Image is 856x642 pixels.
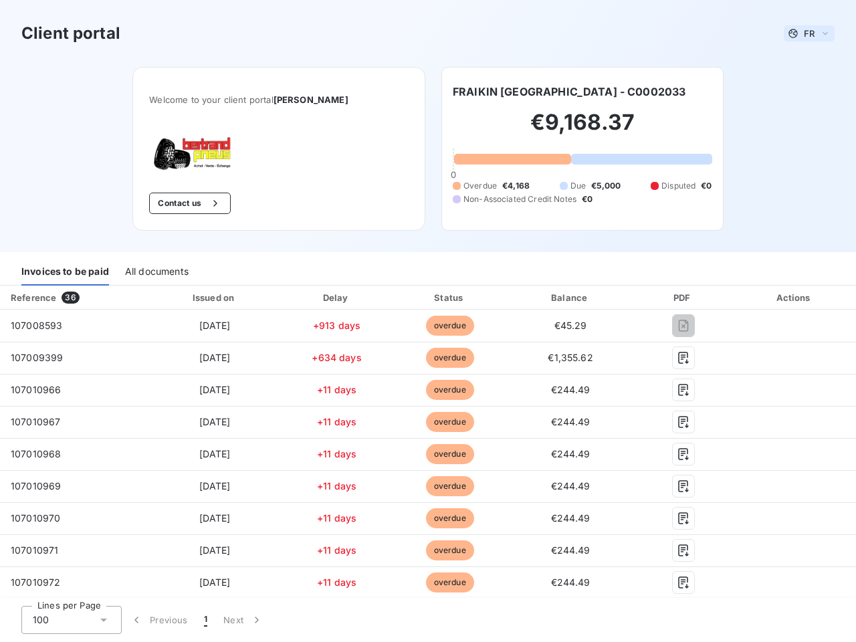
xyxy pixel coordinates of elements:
span: [PERSON_NAME] [274,94,348,105]
span: €1,355.62 [548,352,593,363]
button: Next [215,606,272,634]
img: Company logo [149,137,235,171]
div: Delay [284,291,390,304]
span: overdue [426,380,474,400]
span: €244.49 [551,448,591,459]
span: 36 [62,292,79,304]
div: PDF [636,291,730,304]
span: Due [570,180,586,192]
span: €244.49 [551,416,591,427]
span: [DATE] [199,544,231,556]
span: overdue [426,348,474,368]
span: €244.49 [551,576,591,588]
span: Welcome to your client portal [149,94,409,105]
span: Disputed [661,180,695,192]
span: 107010966 [11,384,61,395]
span: 107008593 [11,320,62,331]
span: [DATE] [199,512,231,524]
span: +913 days [313,320,360,331]
span: [DATE] [199,576,231,588]
span: +11 days [317,448,356,459]
span: [DATE] [199,320,231,331]
span: overdue [426,572,474,593]
span: [DATE] [199,352,231,363]
span: +11 days [317,480,356,492]
button: Contact us [149,193,230,214]
div: Reference [11,292,56,303]
button: 1 [196,606,215,634]
div: All documents [125,257,189,286]
h2: €9,168.37 [453,109,712,149]
span: Non-Associated Credit Notes [463,193,576,205]
span: +634 days [312,352,361,363]
span: [DATE] [199,384,231,395]
span: €0 [701,180,712,192]
span: +11 days [317,384,356,395]
div: Invoices to be paid [21,257,109,286]
span: €244.49 [551,384,591,395]
span: overdue [426,508,474,528]
span: overdue [426,316,474,336]
span: 107010971 [11,544,58,556]
span: €4,168 [502,180,530,192]
span: overdue [426,412,474,432]
span: FR [804,28,815,39]
span: 100 [33,613,49,627]
span: overdue [426,476,474,496]
button: Previous [122,606,196,634]
span: €0 [582,193,593,205]
span: +11 days [317,576,356,588]
div: Status [395,291,505,304]
h3: Client portal [21,21,120,45]
span: +11 days [317,512,356,524]
span: €5,000 [591,180,621,192]
span: 1 [204,613,207,627]
h6: FRAIKIN [GEOGRAPHIC_DATA] - C0002033 [453,84,685,100]
span: 107010968 [11,448,61,459]
span: [DATE] [199,416,231,427]
span: €244.49 [551,512,591,524]
span: 107010969 [11,480,61,492]
span: overdue [426,540,474,560]
span: +11 days [317,544,356,556]
span: 107010970 [11,512,60,524]
span: 107009399 [11,352,63,363]
span: +11 days [317,416,356,427]
span: €244.49 [551,480,591,492]
span: [DATE] [199,480,231,492]
div: Balance [510,291,631,304]
span: 0 [451,169,456,180]
span: Overdue [463,180,497,192]
span: 107010972 [11,576,60,588]
div: Issued on [150,291,278,304]
span: [DATE] [199,448,231,459]
div: Actions [736,291,853,304]
span: overdue [426,444,474,464]
span: €45.29 [554,320,587,331]
span: €244.49 [551,544,591,556]
span: 107010967 [11,416,60,427]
